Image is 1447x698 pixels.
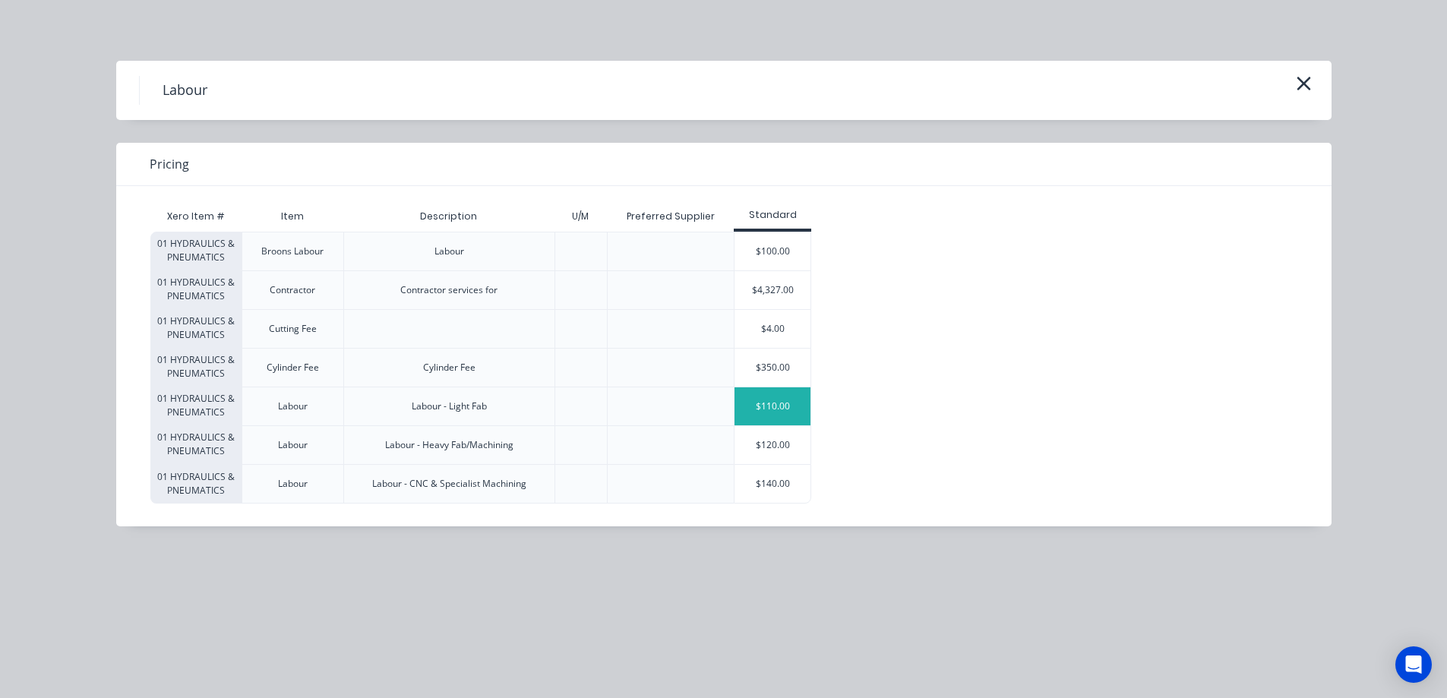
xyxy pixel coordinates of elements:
div: Xero Item # [150,201,242,232]
div: 01 HYDRAULICS & PNEUMATICS [150,348,242,387]
div: 01 HYDRAULICS & PNEUMATICS [150,270,242,309]
div: Labour - CNC & Specialist Machining [372,477,526,491]
h4: Labour [139,76,230,105]
div: Labour [278,477,308,491]
div: $350.00 [735,349,810,387]
div: Cylinder Fee [267,361,319,374]
div: 01 HYDRAULICS & PNEUMATICS [150,309,242,348]
div: Labour [278,400,308,413]
div: Broons Labour [261,245,324,258]
div: 01 HYDRAULICS & PNEUMATICS [150,464,242,504]
span: Pricing [150,155,189,173]
div: Labour - Heavy Fab/Machining [385,438,513,452]
div: 01 HYDRAULICS & PNEUMATICS [150,387,242,425]
div: $4.00 [735,310,810,348]
div: $110.00 [735,387,810,425]
div: $4,327.00 [735,271,810,309]
div: Labour [434,245,464,258]
div: 01 HYDRAULICS & PNEUMATICS [150,425,242,464]
div: $120.00 [735,426,810,464]
div: Item [269,197,316,235]
div: Preferred Supplier [615,197,727,235]
div: $140.00 [735,465,810,503]
div: Cylinder Fee [423,361,475,374]
div: Labour - Light Fab [412,400,487,413]
div: Description [408,197,489,235]
div: Labour [278,438,308,452]
div: Open Intercom Messenger [1395,646,1432,683]
div: 01 HYDRAULICS & PNEUMATICS [150,232,242,270]
div: Contractor [270,283,315,297]
div: Standard [734,208,811,222]
div: $100.00 [735,232,810,270]
div: U/M [560,197,601,235]
div: Contractor services for [400,283,498,297]
div: Cutting Fee [269,322,317,336]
